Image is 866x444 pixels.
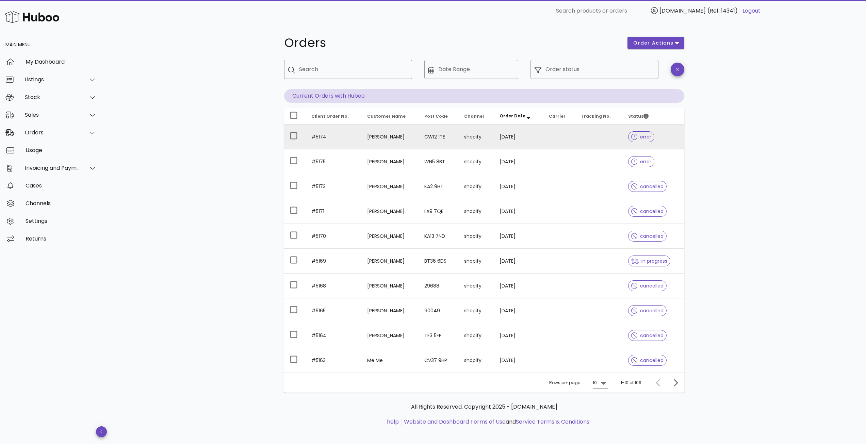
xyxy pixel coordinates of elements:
span: Carrier [549,113,566,119]
p: All Rights Reserved. Copyright 2025 - [DOMAIN_NAME] [290,403,679,411]
td: KA2 9HT [419,174,459,199]
a: Service Terms & Conditions [516,418,589,426]
td: shopify [459,249,494,274]
td: #5165 [306,298,362,323]
td: [DATE] [494,125,544,149]
td: shopify [459,199,494,224]
td: #5169 [306,249,362,274]
p: Current Orders with Huboo [284,89,684,103]
td: [PERSON_NAME] [362,149,419,174]
span: cancelled [631,209,664,214]
div: Stock [25,94,80,100]
button: order actions [627,37,684,49]
td: 29688 [419,274,459,298]
span: Customer Name [367,113,406,119]
div: Returns [26,235,97,242]
span: cancelled [631,234,664,239]
td: shopify [459,149,494,174]
div: My Dashboard [26,59,97,65]
td: [DATE] [494,199,544,224]
td: [DATE] [494,249,544,274]
td: Me Me [362,348,419,373]
div: Rows per page: [549,373,608,393]
th: Tracking No. [575,108,623,125]
div: Orders [25,129,80,136]
div: Cases [26,182,97,189]
td: WN5 8BT [419,149,459,174]
span: cancelled [631,184,664,189]
td: BT36 6DS [419,249,459,274]
td: [DATE] [494,323,544,348]
div: 1-10 of 109 [621,380,641,386]
div: 10Rows per page: [593,377,608,388]
div: Channels [26,200,97,207]
td: [PERSON_NAME] [362,249,419,274]
span: cancelled [631,283,664,288]
td: shopify [459,174,494,199]
span: (Ref: 14341) [707,7,738,15]
span: error [631,134,651,139]
img: Huboo Logo [5,10,59,24]
div: Invoicing and Payments [25,165,80,171]
span: Client Order No. [311,113,349,119]
button: Next page [669,377,682,389]
span: cancelled [631,333,664,338]
th: Order Date: Sorted descending. Activate to remove sorting. [494,108,544,125]
td: #5173 [306,174,362,199]
span: Tracking No. [581,113,611,119]
td: LA9 7QE [419,199,459,224]
span: Post Code [424,113,448,119]
div: Sales [25,112,80,118]
th: Customer Name [362,108,419,125]
td: [DATE] [494,174,544,199]
div: Settings [26,218,97,224]
th: Channel [459,108,494,125]
span: Channel [464,113,484,119]
td: 90049 [419,298,459,323]
th: Status [623,108,684,125]
td: shopify [459,224,494,249]
td: CW12 1TE [419,125,459,149]
td: shopify [459,323,494,348]
td: shopify [459,125,494,149]
td: shopify [459,274,494,298]
td: CV37 9HP [419,348,459,373]
td: #5164 [306,323,362,348]
td: [PERSON_NAME] [362,323,419,348]
td: shopify [459,348,494,373]
td: [PERSON_NAME] [362,274,419,298]
td: KA13 7ND [419,224,459,249]
td: #5170 [306,224,362,249]
span: cancelled [631,308,664,313]
h1: Orders [284,37,620,49]
td: #5163 [306,348,362,373]
td: #5174 [306,125,362,149]
td: shopify [459,298,494,323]
td: #5175 [306,149,362,174]
span: Status [628,113,649,119]
td: [DATE] [494,274,544,298]
td: [PERSON_NAME] [362,125,419,149]
span: error [631,159,651,164]
td: [DATE] [494,224,544,249]
span: in progress [631,259,667,263]
th: Post Code [419,108,459,125]
td: [DATE] [494,149,544,174]
span: order actions [633,39,674,47]
div: Listings [25,76,80,83]
span: Order Date [500,113,525,119]
a: help [387,418,399,426]
th: Client Order No. [306,108,362,125]
td: [PERSON_NAME] [362,298,419,323]
td: [DATE] [494,348,544,373]
th: Carrier [543,108,575,125]
li: and [402,418,589,426]
div: Usage [26,147,97,153]
td: [PERSON_NAME] [362,174,419,199]
a: Website and Dashboard Terms of Use [404,418,506,426]
div: 10 [593,380,597,386]
a: Logout [742,7,761,15]
td: [PERSON_NAME] [362,199,419,224]
td: TF3 5FP [419,323,459,348]
span: cancelled [631,358,664,363]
